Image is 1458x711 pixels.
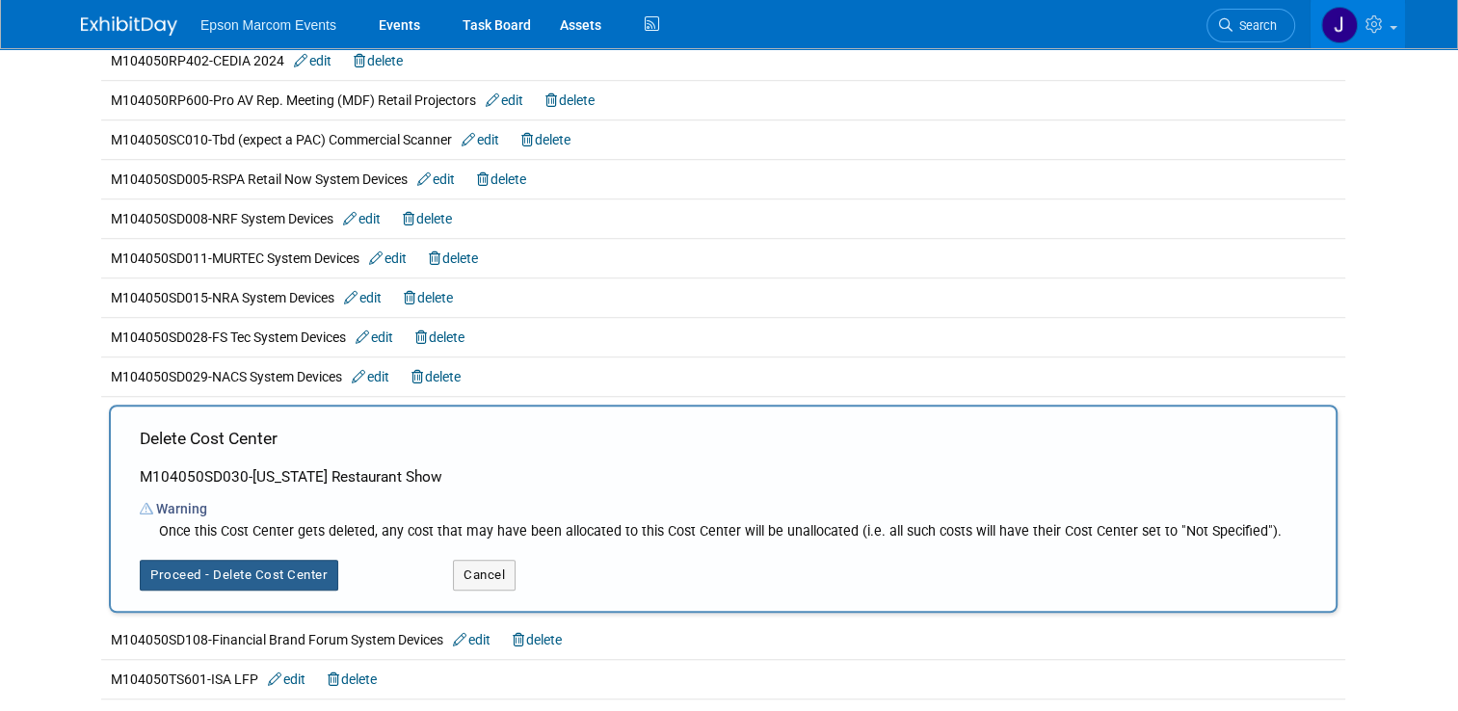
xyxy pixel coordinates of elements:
span: Search [1233,18,1277,33]
button: Proceed - Delete Cost Center [140,560,338,591]
span: M104050SD029-NACS System Devices [111,369,461,384]
a: Search [1206,9,1295,42]
a: delete [513,632,562,647]
a: delete [404,290,453,305]
span: M104050RP600-Pro AV Rep. Meeting (MDF) Retail Projectors [111,92,595,108]
a: delete [429,250,478,266]
img: Jenny Gowers [1321,7,1358,43]
a: delete [403,211,452,226]
a: edit [294,53,331,68]
a: edit [453,632,490,647]
span: M104050SC010-Tbd (expect a PAC) Commercial Scanner [111,132,570,147]
span: Epson Marcom Events [200,17,336,33]
a: delete [411,369,461,384]
a: edit [344,290,382,305]
a: edit [417,171,455,187]
span: M104050SD108-Financial Brand Forum System Devices [111,632,562,647]
a: delete [328,671,377,687]
span: M104050SD011-MURTEC System Devices [111,250,478,266]
a: edit [343,211,381,226]
div: Delete Cost Center [140,427,1307,466]
a: edit [268,671,305,687]
span: Warning [156,501,207,516]
span: M104050SD028-FS Tec System Devices [111,329,464,345]
a: delete [521,132,570,147]
a: delete [477,171,526,187]
span: M104050SD015-NRA System Devices [111,290,453,305]
a: edit [462,132,499,147]
div: M104050SD030-[US_STATE] Restaurant Show [140,466,1307,487]
a: edit [352,369,389,384]
span: M104050RP402-CEDIA 2024 [111,53,403,68]
div: Once this Cost Center gets deleted, any cost that may have been allocated to this Cost Center wil... [140,521,1307,540]
a: delete [545,92,595,108]
img: ExhibitDay [81,16,177,36]
span: M104050TS601-ISA LFP [111,671,377,687]
a: edit [486,92,523,108]
span: M104050SD008-NRF System Devices [111,211,452,226]
a: delete [354,53,403,68]
a: edit [356,329,393,345]
a: delete [415,329,464,345]
button: Cancel [453,560,516,591]
a: edit [369,250,407,266]
span: M104050SD005-RSPA Retail Now System Devices [111,171,526,187]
